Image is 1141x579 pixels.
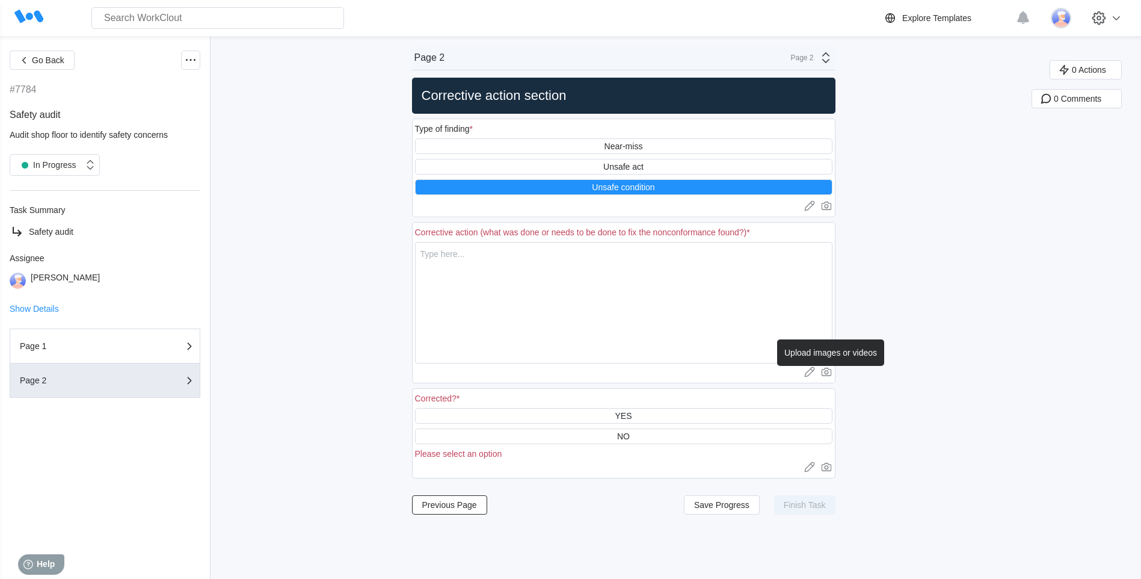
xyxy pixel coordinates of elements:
h2: Corrective action section [417,87,831,104]
span: 0 Actions [1072,66,1106,74]
a: Safety audit [10,224,200,239]
div: Page 1 [20,342,140,350]
button: 0 Comments [1032,89,1122,108]
div: In Progress [16,156,76,173]
div: Explore Templates [902,13,971,23]
span: Previous Page [422,501,477,509]
button: Page 1 [10,329,200,364]
div: Corrected? [415,394,460,403]
button: Finish Task [774,495,835,515]
div: YES [615,411,632,421]
span: Finish Task [784,501,826,509]
div: Task Summary [10,205,200,215]
button: Show Details [10,305,59,313]
div: Audit shop floor to identify safety concerns [10,130,200,140]
span: Save Progress [694,501,749,509]
div: Page 2 [784,54,814,62]
span: 0 Comments [1054,94,1101,103]
div: Assignee [10,253,200,263]
div: Type of finding [415,124,473,134]
div: Upload images or videos [777,339,884,366]
div: #7784 [10,84,37,95]
button: 0 Actions [1050,60,1122,79]
button: Go Back [10,51,75,70]
a: Explore Templates [883,11,1010,25]
div: Unsafe act [603,162,644,172]
input: Search WorkClout [91,7,344,29]
button: Page 2 [10,364,200,398]
div: Near-miss [604,141,643,151]
div: [PERSON_NAME] [31,273,100,289]
div: Page 2 [414,52,445,63]
div: NO [617,432,630,441]
img: user-3.png [10,273,26,289]
img: user-3.png [1051,8,1071,28]
span: Safety audit [29,227,73,237]
div: Unsafe condition [592,182,654,192]
div: Please select an option [415,449,832,459]
button: Previous Page [412,495,487,515]
div: Page 2 [20,376,140,385]
span: Safety audit [10,110,61,120]
div: Corrective action (what was done or needs to be done to fix the nonconformance found?) [415,228,750,237]
span: Go Back [32,56,64,64]
button: Save Progress [684,495,760,515]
